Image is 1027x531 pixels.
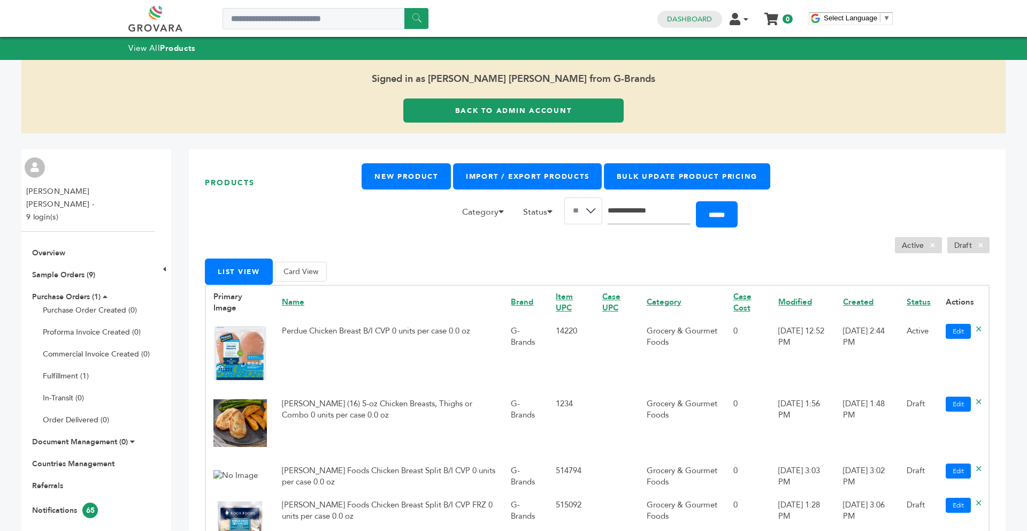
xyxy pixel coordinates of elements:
[899,318,938,391] td: Active
[32,437,128,447] a: Document Management (0)
[453,163,602,189] a: Import / Export Products
[205,285,274,319] th: Primary Image
[778,297,812,307] a: Modified
[213,399,267,447] img: No Image
[457,206,516,224] li: Category
[972,239,990,252] span: ×
[783,14,793,24] span: 0
[548,391,595,458] td: 1234
[639,391,726,458] td: Grocery & Gourmet Foods
[765,10,778,21] a: My Cart
[25,157,45,178] img: profile.png
[824,14,890,22] a: Select Language​
[32,248,65,258] a: Overview
[836,318,899,391] td: [DATE] 2:44 PM
[43,393,84,403] a: In-Transit (0)
[82,503,98,518] span: 65
[726,458,771,493] td: 0
[946,397,971,412] a: Edit
[895,237,942,253] li: Active
[43,349,150,359] a: Commercial Invoice Created (0)
[43,305,137,315] a: Purchase Order Created (0)
[503,458,548,493] td: G-Brands
[503,391,548,458] td: G-Brands
[733,291,752,313] a: Case Cost
[43,327,141,337] a: Proforma Invoice Created (0)
[274,458,503,493] td: [PERSON_NAME] Foods Chicken Breast Split B/I CVP 0 units per case 0.0 oz
[899,458,938,493] td: Draft
[274,391,503,458] td: [PERSON_NAME] (16) 5-oz Chicken Breasts, Thighs or Combo 0 units per case 0.0 oz
[608,198,691,224] input: Search
[604,163,770,189] a: Bulk Update Product Pricing
[836,458,899,493] td: [DATE] 3:02 PM
[213,470,258,481] img: No Image
[511,297,533,307] a: Brand
[639,458,726,493] td: Grocery & Gourmet Foods
[824,14,877,22] span: Select Language
[32,505,98,515] a: Notifications65
[938,285,989,319] th: Actions
[128,43,196,54] a: View AllProducts
[32,292,101,302] a: Purchase Orders (1)
[726,318,771,391] td: 0
[548,458,595,493] td: 514794
[883,14,890,22] span: ▼
[32,481,63,491] a: Referrals
[403,98,624,123] a: Back to Admin Account
[282,297,304,307] a: Name
[32,270,95,280] a: Sample Orders (9)
[946,324,971,339] a: Edit
[771,458,836,493] td: [DATE] 3:03 PM
[946,498,971,513] a: Edit
[771,318,836,391] td: [DATE] 12:52 PM
[275,262,327,282] button: Card View
[26,185,152,224] li: [PERSON_NAME] [PERSON_NAME] - 9 login(s)
[771,391,836,458] td: [DATE] 1:56 PM
[924,239,941,252] span: ×
[647,297,681,307] a: Category
[205,163,362,202] h1: Products
[843,297,873,307] a: Created
[907,297,931,307] a: Status
[667,14,712,24] a: Dashboard
[32,459,114,469] a: Countries Management
[899,391,938,458] td: Draft
[556,291,573,313] a: Item UPC
[274,318,503,391] td: Perdue Chicken Breast B/I CVP 0 units per case 0.0 oz
[602,291,620,313] a: Case UPC
[362,163,450,189] a: New Product
[21,60,1006,98] span: Signed in as [PERSON_NAME] [PERSON_NAME] from G-Brands
[160,43,195,54] strong: Products
[43,415,109,425] a: Order Delivered (0)
[205,259,273,285] button: List View
[726,391,771,458] td: 0
[548,318,595,391] td: 14220
[503,318,548,391] td: G-Brands
[213,327,267,380] img: No Image
[947,237,990,253] li: Draft
[223,8,428,29] input: Search a product or brand...
[43,371,89,381] a: Fulfillment (1)
[639,318,726,391] td: Grocery & Gourmet Foods
[518,206,564,224] li: Status
[836,391,899,458] td: [DATE] 1:48 PM
[946,464,971,479] a: Edit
